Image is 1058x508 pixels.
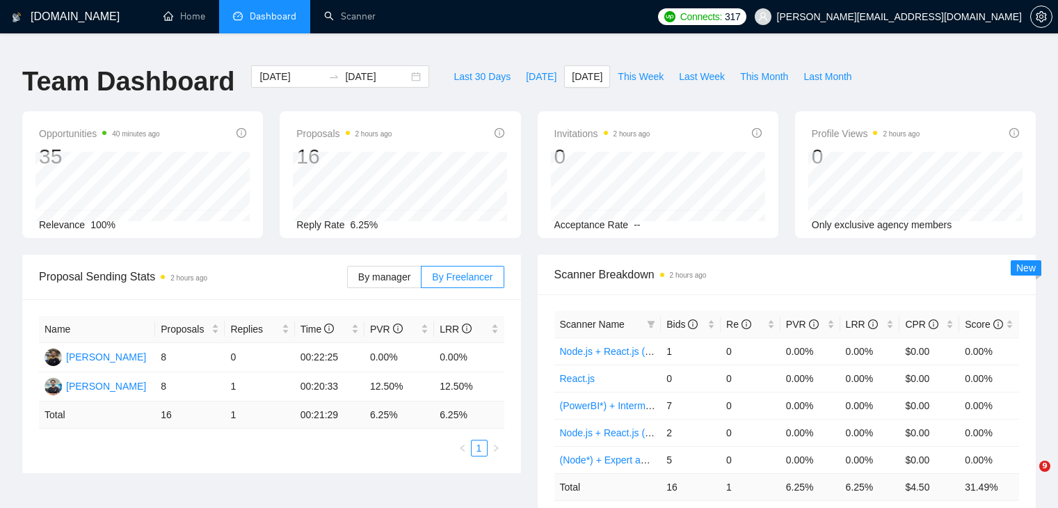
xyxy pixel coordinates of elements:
span: Relevance [39,219,85,230]
td: 2 [661,419,721,446]
button: This Month [732,65,796,88]
button: Last Week [671,65,732,88]
td: 0 [225,343,294,372]
td: 12.50% [434,372,504,402]
span: Opportunities [39,125,160,142]
time: 2 hours ago [883,130,920,138]
span: swap-right [328,71,339,82]
td: 16 [661,473,721,500]
td: $0.00 [899,419,959,446]
td: 0.00% [840,419,900,446]
td: 1 [721,473,780,500]
div: 0 [812,143,920,170]
span: Acceptance Rate [554,219,629,230]
time: 2 hours ago [170,274,207,282]
span: LRR [440,324,472,335]
span: filter [647,320,655,328]
span: Reply Rate [296,219,344,230]
span: info-circle [495,128,504,138]
span: Last Month [803,69,851,84]
h1: Team Dashboard [22,65,234,98]
span: info-circle [752,128,762,138]
td: 0.00% [780,365,840,392]
iframe: To enrich screen reader interactions, please activate Accessibility in Grammarly extension settings [1011,461,1044,494]
span: By Freelancer [432,271,492,283]
span: right [492,444,500,452]
td: $ 4.50 [899,473,959,500]
span: This Week [618,69,664,84]
span: [DATE] [526,69,556,84]
span: Connects: [680,9,722,24]
button: [DATE] [518,65,564,88]
th: Proposals [155,316,225,343]
span: info-circle [868,319,878,329]
span: to [328,71,339,82]
button: setting [1030,6,1052,28]
img: MJ [45,349,62,366]
li: 1 [471,440,488,457]
span: LRR [846,319,878,330]
span: info-circle [809,319,819,329]
td: 0.00% [840,365,900,392]
td: Total [39,402,155,429]
td: 0.00% [840,446,900,473]
a: searchScanner [324,10,376,22]
td: 0.00% [780,338,840,365]
button: [DATE] [564,65,610,88]
td: 0.00% [434,343,504,372]
td: 0 [721,419,780,446]
span: info-circle [1009,128,1019,138]
span: PVR [786,319,819,330]
button: right [488,440,504,457]
span: 6.25% [351,219,378,230]
button: Last Month [796,65,859,88]
span: 100% [90,219,115,230]
td: 12.50% [364,372,434,402]
td: 0.00% [780,392,840,419]
span: [DATE] [572,69,602,84]
span: info-circle [237,128,246,138]
span: info-circle [993,319,1003,329]
a: React.js [560,373,595,384]
span: filter [644,314,658,335]
span: CPR [905,319,938,330]
th: Replies [225,316,294,343]
span: info-circle [393,324,403,333]
img: upwork-logo.png [664,11,675,22]
span: info-circle [324,324,334,333]
time: 40 minutes ago [112,130,159,138]
time: 2 hours ago [614,130,650,138]
img: TS [45,378,62,395]
td: 0.00% [840,392,900,419]
td: 0.00% [364,343,434,372]
td: 31.49 % [959,473,1019,500]
td: 0 [721,446,780,473]
time: 2 hours ago [670,271,707,279]
a: Node.js + React.js (Entry + Intermediate) [560,427,737,438]
td: 0 [721,365,780,392]
td: 16 [155,402,225,429]
td: 6.25 % [364,402,434,429]
span: dashboard [233,11,243,21]
td: 1 [661,338,721,365]
span: Time [300,324,334,335]
span: 317 [725,9,740,24]
span: Last Week [679,69,725,84]
a: homeHome [163,10,205,22]
span: Replies [230,322,278,337]
button: This Week [610,65,671,88]
a: (Node*) + Expert and Beginner. [560,454,696,466]
input: End date [345,69,408,84]
td: 0 [721,338,780,365]
a: Node.js + React.js (Expert) [560,346,677,357]
a: MJ[PERSON_NAME] [45,351,146,362]
span: Bids [666,319,698,330]
img: logo [12,6,22,29]
span: info-circle [742,319,751,329]
td: 0.00% [840,338,900,365]
td: 0.00% [959,365,1019,392]
td: 6.25 % [780,473,840,500]
td: 00:21:29 [295,402,364,429]
span: By manager [358,271,410,283]
td: 0 [661,365,721,392]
